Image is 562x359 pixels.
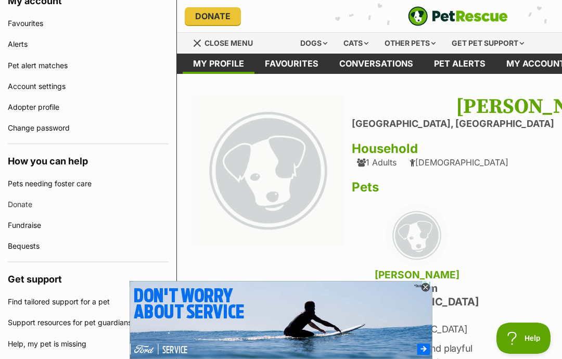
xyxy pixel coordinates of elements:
h4: How you can help [8,144,169,173]
a: Help, my pet is missing [8,334,169,354]
h4: Get support [8,262,169,291]
iframe: Help Scout Beacon - Open [496,323,552,354]
h4: medium [DEMOGRAPHIC_DATA] Dog [360,281,474,322]
a: Adopter profile [8,97,169,118]
img: layer.png [470,100,500,126]
div: *Disclosure [441,4,495,12]
div: Get pet support [444,33,531,54]
a: conversations [329,54,424,74]
a: Account settings [8,76,169,97]
a: Alerts [8,34,169,55]
a: Favourites [254,54,329,74]
a: Menu [193,33,260,52]
a: Pet alert matches [8,55,169,76]
a: Support resources for pet guardians [8,312,169,333]
div: Cats [336,33,376,54]
a: Favourites [8,13,169,34]
img: large_default-f37c3b2ddc539b7721ffdbd4c88987add89f2ef0fd77a71d0d44a6cf3104916e.png [193,95,344,246]
a: Fundraise [8,215,169,236]
a: Change password [8,118,169,138]
a: Pets needing foster care [8,173,169,194]
a: Bequests [8,236,169,257]
div: [DEMOGRAPHIC_DATA] [410,158,508,167]
div: Other pets [377,33,443,54]
a: My profile [183,54,254,74]
a: PetRescue [408,6,508,26]
a: Donate [185,7,241,25]
a: Donate [8,194,169,215]
h4: [PERSON_NAME] [360,268,474,281]
div: 1 Adults [357,158,397,167]
img: logo-e224e6f780fb5917bec1dbf3a21bbac754714ae5b6737aabdf751b685950b380.svg [408,6,508,26]
img: large_default-f37c3b2ddc539b7721ffdbd4c88987add89f2ef0fd77a71d0d44a6cf3104916e.png [386,204,448,266]
div: Dogs [293,33,335,54]
a: Find tailored support for a pet [8,291,169,312]
span: Close menu [205,39,253,47]
a: Pet alerts [424,54,496,74]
